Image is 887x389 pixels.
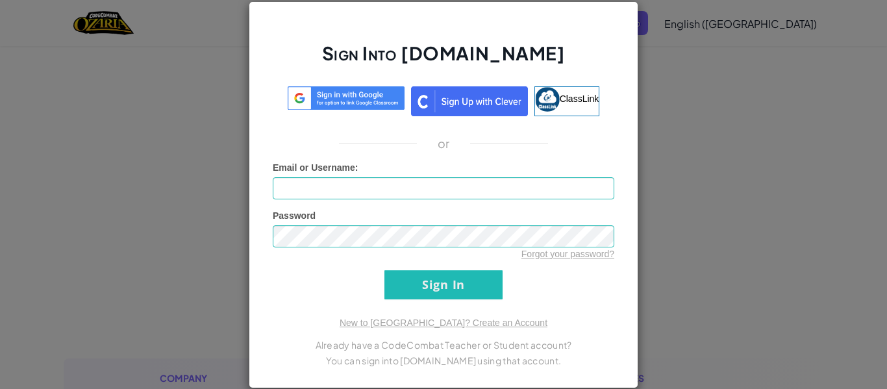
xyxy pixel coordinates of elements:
a: Forgot your password? [521,249,614,259]
input: Sign In [384,270,503,299]
h2: Sign Into [DOMAIN_NAME] [273,41,614,79]
span: Email or Username [273,162,355,173]
p: Already have a CodeCombat Teacher or Student account? [273,337,614,353]
img: classlink-logo-small.png [535,87,560,112]
img: log-in-google-sso.svg [288,86,405,110]
img: clever_sso_button@2x.png [411,86,528,116]
span: Password [273,210,316,221]
span: ClassLink [560,93,599,103]
p: You can sign into [DOMAIN_NAME] using that account. [273,353,614,368]
label: : [273,161,358,174]
p: or [438,136,450,151]
a: New to [GEOGRAPHIC_DATA]? Create an Account [340,318,547,328]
